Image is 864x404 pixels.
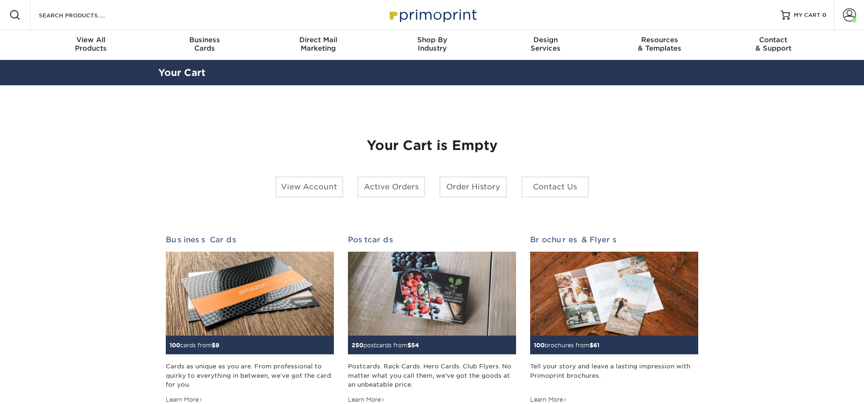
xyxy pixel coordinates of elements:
[375,30,489,60] a: Shop ByIndustry
[534,342,545,349] span: 100
[166,138,699,154] h1: Your Cart is Empty
[158,67,206,78] a: Your Cart
[603,36,716,44] span: Resources
[530,252,698,336] img: Brochures & Flyers
[407,342,411,349] span: $
[489,30,603,60] a: DesignServices
[439,176,507,198] a: Order History
[489,36,603,44] span: Design
[530,396,567,404] div: Learn More
[348,235,516,244] h2: Postcards
[215,342,219,349] span: 9
[34,36,148,52] div: Products
[530,362,698,389] div: Tell your story and leave a lasting impression with Primoprint brochures.
[348,252,516,336] img: Postcards
[261,36,375,44] span: Direct Mail
[348,235,516,404] a: Postcards 250postcards from$54 Postcards. Rack Cards. Hero Cards. Club Flyers. No matter what you...
[348,362,516,389] div: Postcards. Rack Cards. Hero Cards. Club Flyers. No matter what you call them, we've got the goods...
[375,36,489,44] span: Shop By
[716,36,830,44] span: Contact
[166,235,334,404] a: Business Cards 100cards from$9 Cards as unique as you are. From professional to quirky to everyth...
[603,36,716,52] div: & Templates
[261,36,375,52] div: Marketing
[385,5,479,25] img: Primoprint
[590,342,593,349] span: $
[716,30,830,60] a: Contact& Support
[593,342,599,349] span: 61
[534,342,599,349] small: brochures from
[530,235,698,404] a: Brochures & Flyers 100brochures from$61 Tell your story and leave a lasting impression with Primo...
[166,252,334,336] img: Business Cards
[794,11,820,19] span: MY CART
[212,342,215,349] span: $
[375,36,489,52] div: Industry
[603,30,716,60] a: Resources& Templates
[261,30,375,60] a: Direct MailMarketing
[489,36,603,52] div: Services
[148,36,261,44] span: Business
[170,342,180,349] span: 100
[521,176,589,198] a: Contact Us
[275,176,343,198] a: View Account
[352,342,419,349] small: postcards from
[352,342,363,349] span: 250
[166,362,334,389] div: Cards as unique as you are. From professional to quirky to everything in between, we've got the c...
[348,396,385,404] div: Learn More
[170,342,219,349] small: cards from
[822,12,827,18] span: 0
[357,176,425,198] a: Active Orders
[530,235,698,244] h2: Brochures & Flyers
[166,235,334,244] h2: Business Cards
[148,36,261,52] div: Cards
[148,30,261,60] a: BusinessCards
[411,342,419,349] span: 54
[34,30,148,60] a: View AllProducts
[34,36,148,44] span: View All
[38,9,129,21] input: SEARCH PRODUCTS.....
[166,396,203,404] div: Learn More
[716,36,830,52] div: & Support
